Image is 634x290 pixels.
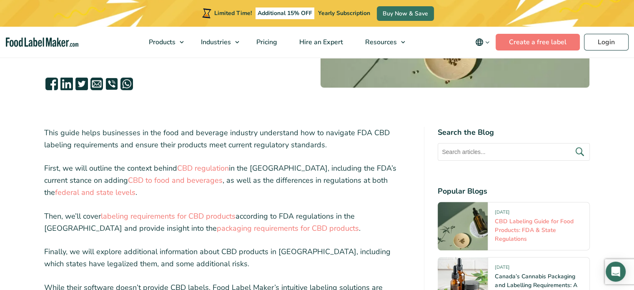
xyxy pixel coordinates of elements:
[138,27,188,58] a: Products
[438,127,590,138] h4: Search the Blog
[44,246,411,270] p: Finally, we will explore additional information about CBD products in [GEOGRAPHIC_DATA], includin...
[584,34,629,50] a: Login
[101,211,236,221] a: labeling requirements for CBD products
[214,9,252,17] span: Limited Time!
[377,6,434,21] a: Buy Now & Save
[495,217,573,243] a: CBD Labeling Guide for Food Products: FDA & State Regulations
[288,27,352,58] a: Hire an Expert
[256,8,314,19] span: Additional 15% OFF
[363,38,398,47] span: Resources
[496,34,580,50] a: Create a free label
[44,210,411,235] p: Then, we’ll cover according to FDA regulations in the [GEOGRAPHIC_DATA] and provide insight into ...
[438,186,590,197] h4: Popular Blogs
[44,127,411,151] p: This guide helps businesses in the food and beverage industry understand how to navigate FDA CBD ...
[55,187,135,197] a: federal and state levels
[438,143,590,161] input: Search articles...
[146,38,176,47] span: Products
[495,209,509,219] span: [DATE]
[217,223,359,233] a: packaging requirements for CBD products
[44,162,411,198] p: First, we will outline the context behind in the [GEOGRAPHIC_DATA], including the FDA’s current s...
[495,264,509,274] span: [DATE]
[177,163,229,173] a: CBD regulation
[297,38,344,47] span: Hire an Expert
[190,27,243,58] a: Industries
[246,27,286,58] a: Pricing
[354,27,409,58] a: Resources
[198,38,232,47] span: Industries
[606,262,626,282] div: Open Intercom Messenger
[318,9,370,17] span: Yearly Subscription
[254,38,278,47] span: Pricing
[128,175,223,185] a: CBD to food and beverages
